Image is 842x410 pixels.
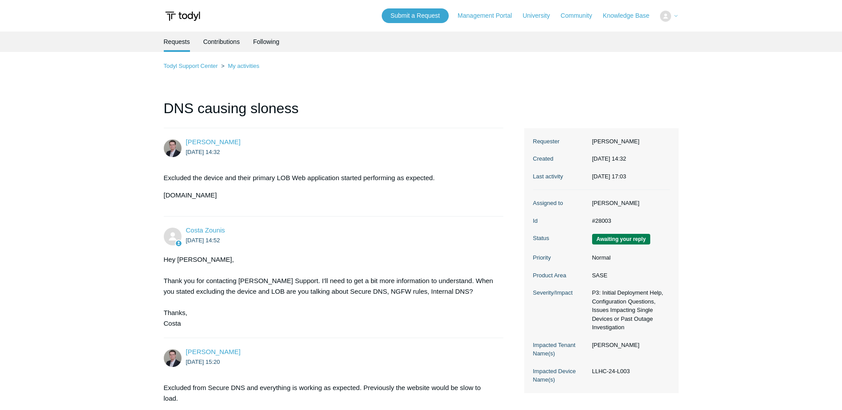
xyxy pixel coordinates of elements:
[164,63,220,69] li: Todyl Support Center
[588,217,670,225] dd: #28003
[588,199,670,208] dd: [PERSON_NAME]
[588,271,670,280] dd: SASE
[533,367,588,384] dt: Impacted Device Name(s)
[533,271,588,280] dt: Product Area
[253,32,279,52] a: Following
[186,149,220,155] time: 2025-09-09T14:32:52Z
[588,367,670,376] dd: LLHC-24-L003
[458,11,521,20] a: Management Portal
[533,172,588,181] dt: Last activity
[164,32,190,52] li: Requests
[533,199,588,208] dt: Assigned to
[186,226,225,234] a: Costa Zounis
[533,234,588,243] dt: Status
[588,253,670,262] dd: Normal
[164,190,495,201] p: [DOMAIN_NAME]
[203,32,240,52] a: Contributions
[533,288,588,297] dt: Severity/Impact
[533,253,588,262] dt: Priority
[522,11,558,20] a: University
[186,138,241,146] a: [PERSON_NAME]
[228,63,259,69] a: My activities
[164,173,495,183] p: Excluded the device and their primary LOB Web application started performing as expected.
[592,155,626,162] time: 2025-09-09T14:32:52+00:00
[533,137,588,146] dt: Requester
[592,173,626,180] time: 2025-09-23T17:03:43+00:00
[186,138,241,146] span: Thomas Webb
[164,98,504,128] h1: DNS causing sloness
[164,382,495,404] p: Excluded from Secure DNS and everything is working as expected. Previously the website would be s...
[164,8,202,24] img: Todyl Support Center Help Center home page
[186,359,220,365] time: 2025-09-09T15:20:08Z
[561,11,601,20] a: Community
[164,63,218,69] a: Todyl Support Center
[219,63,259,69] li: My activities
[186,348,241,355] a: [PERSON_NAME]
[592,234,650,244] span: We are waiting for you to respond
[533,154,588,163] dt: Created
[382,8,449,23] a: Submit a Request
[588,288,670,332] dd: P3: Initial Deployment Help, Configuration Questions, Issues Impacting Single Devices or Past Out...
[533,217,588,225] dt: Id
[186,237,220,244] time: 2025-09-09T14:52:06Z
[588,341,670,350] dd: [PERSON_NAME]
[164,254,495,329] div: Hey [PERSON_NAME], Thank you for contacting [PERSON_NAME] Support. I'll need to get a bit more in...
[588,137,670,146] dd: [PERSON_NAME]
[603,11,658,20] a: Knowledge Base
[533,341,588,358] dt: Impacted Tenant Name(s)
[186,348,241,355] span: Thomas Webb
